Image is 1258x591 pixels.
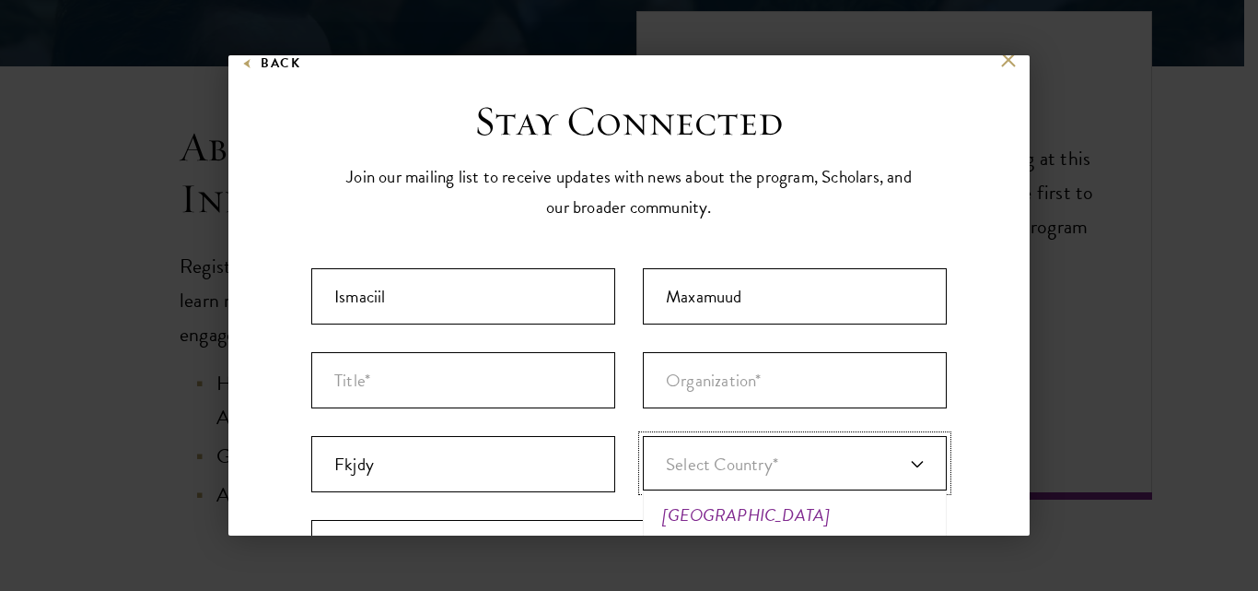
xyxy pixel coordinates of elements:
[643,268,947,325] input: Last Name*
[311,268,615,325] input: First Name*
[311,436,615,492] input: City*
[474,96,784,148] h3: Stay Connected
[311,352,615,408] input: Title*
[662,502,830,528] em: [GEOGRAPHIC_DATA]
[344,161,914,222] p: Join our mailing list to receive updates with news about the program, Scholars, and our broader c...
[666,451,778,478] span: Select Country*
[311,520,947,576] input: Email*
[242,52,300,75] button: Back
[643,352,947,408] input: Organization*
